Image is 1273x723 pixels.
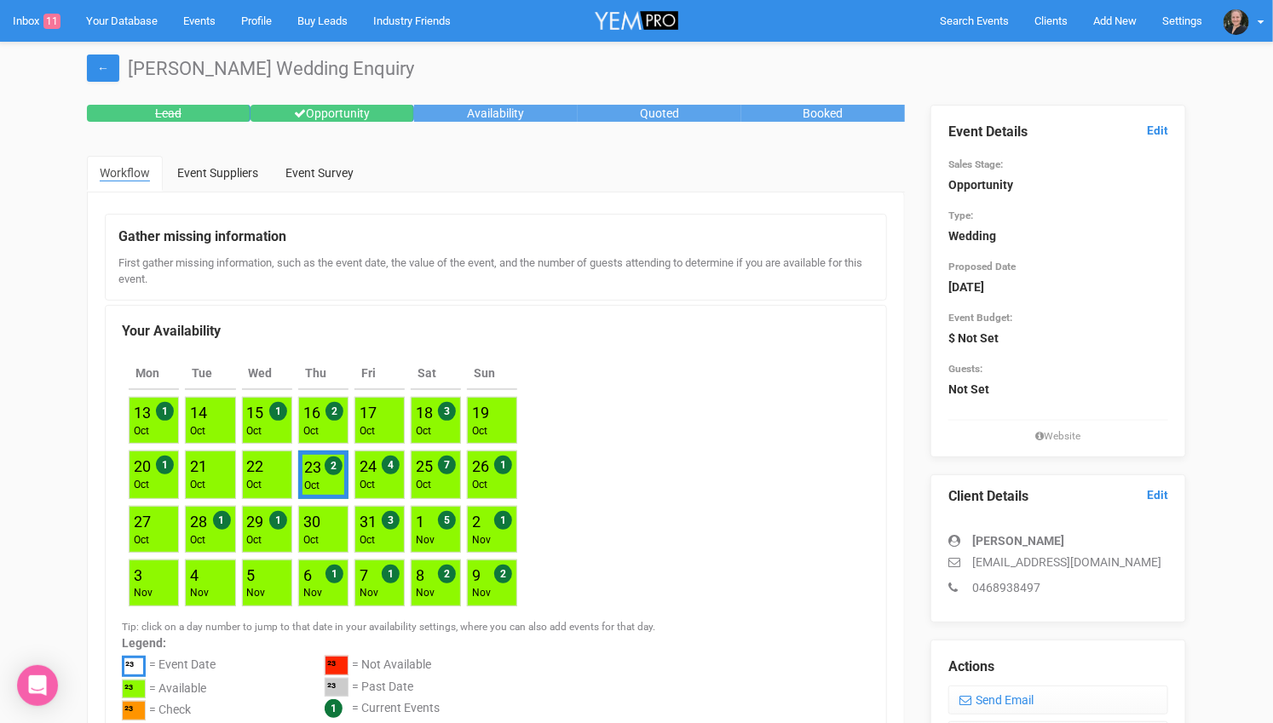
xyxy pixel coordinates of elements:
[352,678,413,700] div: = Past Date
[190,404,207,422] a: 14
[948,382,989,396] strong: Not Set
[414,105,578,122] div: Availability
[190,586,209,600] div: Nov
[269,511,287,530] span: 1
[948,686,1168,714] a: Send Email
[134,424,151,439] div: Oct
[247,533,264,548] div: Oct
[156,456,174,474] span: 1
[303,404,320,422] a: 16
[325,456,343,475] span: 2
[190,457,207,475] a: 21
[247,478,264,492] div: Oct
[360,533,377,548] div: Oct
[1147,487,1168,503] a: Edit
[382,511,400,530] span: 3
[741,105,905,122] div: Booked
[190,424,207,439] div: Oct
[382,456,400,474] span: 4
[494,456,512,474] span: 1
[948,280,984,294] strong: [DATE]
[118,227,873,247] legend: Gather missing information
[494,511,512,530] span: 1
[948,487,1168,507] legend: Client Details
[87,105,251,122] div: Lead
[1034,14,1068,27] span: Clients
[87,55,119,82] a: ←
[134,533,151,548] div: Oct
[472,478,489,492] div: Oct
[416,513,424,531] a: 1
[354,358,405,390] th: Fri
[360,424,377,439] div: Oct
[472,404,489,422] a: 19
[298,358,348,390] th: Thu
[273,156,366,190] a: Event Survey
[438,511,456,530] span: 5
[43,14,60,29] span: 11
[134,478,151,492] div: Oct
[247,457,264,475] a: 22
[948,229,996,243] strong: Wedding
[134,566,142,584] a: 3
[360,566,368,584] a: 7
[190,478,207,492] div: Oct
[948,657,1168,677] legend: Actions
[304,479,321,493] div: Oct
[416,566,424,584] a: 8
[472,533,491,548] div: Nov
[247,513,264,531] a: 29
[242,358,292,390] th: Wed
[149,680,206,702] div: = Available
[416,424,433,439] div: Oct
[247,424,264,439] div: Oct
[247,566,256,584] a: 5
[472,424,489,439] div: Oct
[156,402,174,421] span: 1
[122,656,146,677] div: ²³
[303,566,312,584] a: 6
[190,513,207,531] a: 28
[118,255,873,287] div: First gather missing information, such as the event date, the value of the event, and the number ...
[352,656,431,678] div: = Not Available
[303,424,320,439] div: Oct
[149,656,216,680] div: = Event Date
[972,534,1064,548] strong: [PERSON_NAME]
[304,458,321,476] a: 23
[190,566,199,584] a: 4
[438,456,456,474] span: 7
[360,478,377,492] div: Oct
[472,513,481,531] a: 2
[325,699,343,718] span: 1
[325,656,348,675] div: ²³
[948,158,1003,170] small: Sales Stage:
[17,665,58,706] div: Open Intercom Messenger
[247,586,266,600] div: Nov
[360,404,377,422] a: 17
[185,358,235,390] th: Tue
[411,358,461,390] th: Sat
[134,457,151,475] a: 20
[303,533,320,548] div: Oct
[134,404,151,422] a: 13
[416,478,433,492] div: Oct
[948,312,1012,324] small: Event Budget:
[948,123,1168,142] legend: Event Details
[269,402,287,421] span: 1
[251,105,414,122] div: Opportunity
[149,701,191,723] div: = Check
[438,402,456,421] span: 3
[190,533,207,548] div: Oct
[213,511,231,530] span: 1
[352,699,440,719] div: = Current Events
[303,513,320,531] a: 30
[948,178,1013,192] strong: Opportunity
[134,513,151,531] a: 27
[122,701,146,720] div: ²³
[416,457,433,475] a: 25
[325,678,348,697] div: ²³
[948,554,1168,571] p: [EMAIL_ADDRESS][DOMAIN_NAME]
[416,586,435,600] div: Nov
[360,513,377,531] a: 31
[303,586,322,600] div: Nov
